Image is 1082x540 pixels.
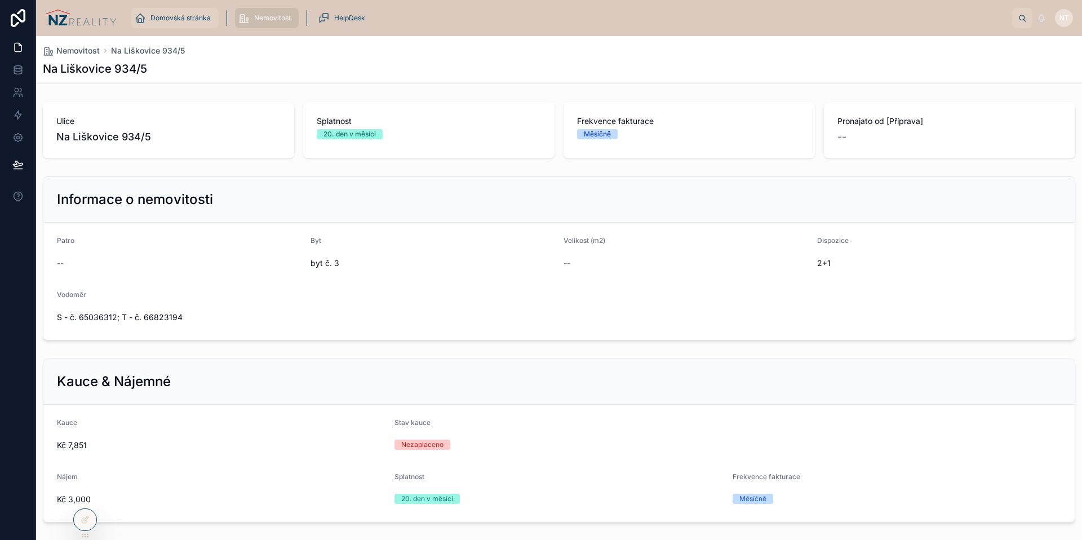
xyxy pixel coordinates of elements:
[56,129,281,145] span: Na Liškovice 934/5
[323,129,376,139] div: 20. den v měsíci
[235,8,299,28] a: Nemovitost
[57,236,74,245] span: Patro
[317,116,541,127] span: Splatnost
[311,258,555,269] span: byt č. 3
[150,14,211,23] span: Domovská stránka
[57,312,555,323] span: S - č. 65036312; T - č. 66823194
[401,494,453,504] div: 20. den v měsíci
[311,236,321,245] span: Byt
[394,472,424,481] span: Splatnost
[817,236,849,245] span: Dispozice
[57,494,385,505] span: Kč 3,000
[334,14,365,23] span: HelpDesk
[401,440,444,450] div: Nezaplaceno
[394,418,431,427] span: Stav kauce
[837,116,1062,127] span: Pronajato od [Příprava]
[45,9,117,27] img: App logo
[315,8,373,28] a: HelpDesk
[1059,14,1069,23] span: NT
[43,61,147,77] h1: Na Liškovice 934/5
[817,258,1062,269] span: 2+1
[111,45,185,56] a: Na Liškovice 934/5
[57,472,78,481] span: Nájem
[564,258,570,269] span: --
[56,116,281,127] span: Ulice
[57,418,77,427] span: Kauce
[57,440,385,451] span: Kč 7,851
[564,236,605,245] span: Velikost (m2)
[739,494,766,504] div: Měsíčně
[57,290,86,299] span: Vodoměr
[57,373,171,391] h2: Kauce & Nájemné
[126,6,1012,30] div: scrollable content
[57,258,64,269] span: --
[584,129,611,139] div: Měsíčně
[733,472,800,481] span: Frekvence fakturace
[131,8,219,28] a: Domovská stránka
[254,14,291,23] span: Nemovitost
[837,129,846,145] span: --
[577,116,801,127] span: Frekvence fakturace
[43,45,100,56] a: Nemovitost
[56,45,100,56] span: Nemovitost
[57,191,213,209] h2: Informace o nemovitosti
